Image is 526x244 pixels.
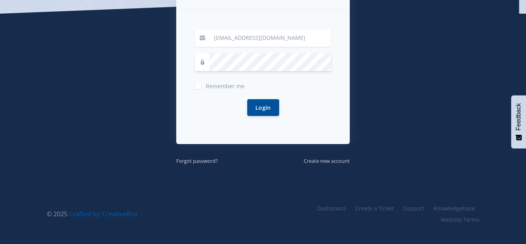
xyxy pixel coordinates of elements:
a: Support [398,203,429,214]
span: Knowledgebase [434,205,475,212]
small: Create new account [304,157,350,164]
a: Knowledgebase [429,203,480,214]
a: Create a Ticket [351,203,398,214]
span: Remember me [206,82,244,90]
input: Email / User ID [209,29,331,47]
span: Feedback [515,103,522,130]
button: Feedback - Show survey [511,95,526,148]
a: Dashboard [312,203,351,214]
a: Website Terms [436,214,480,225]
div: © 2025 [47,209,257,219]
a: Forgot password? [176,156,218,165]
a: Crafted by CreativeBox [69,210,138,218]
button: Login [247,99,279,116]
small: Forgot password? [176,157,218,164]
a: Create new account [304,156,350,165]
